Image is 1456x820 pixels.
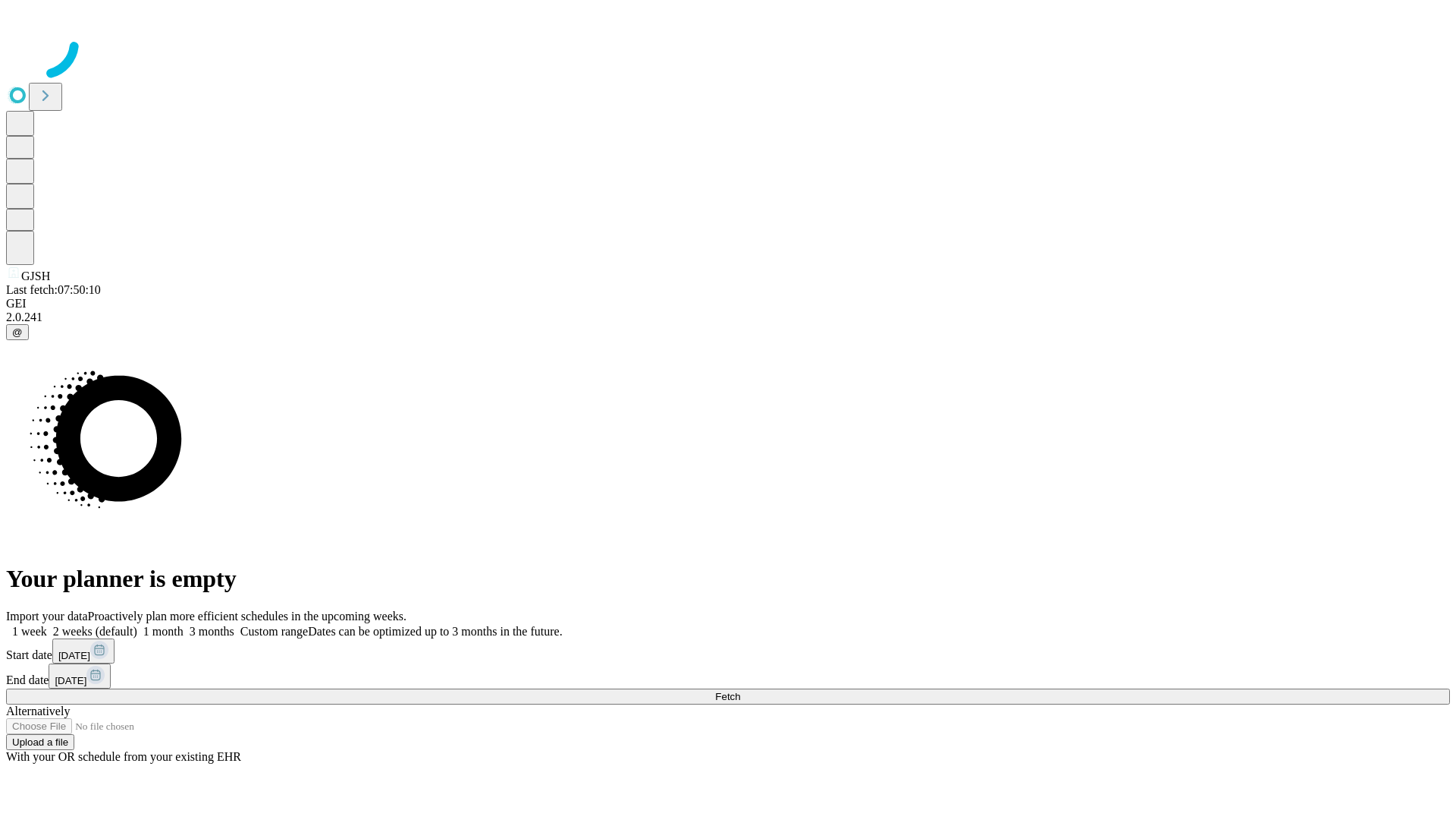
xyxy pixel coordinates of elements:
[715,691,740,702] span: Fetch
[240,625,308,638] span: Custom range
[6,664,1450,689] div: End date
[53,625,137,638] span: 2 weeks (default)
[6,705,70,717] span: Alternatively
[308,625,562,638] span: Dates can be optimized up to 3 months in the future.
[190,625,234,638] span: 3 months
[6,750,241,763] span: With your OR schedule from your existing EHR
[6,311,1450,324] div: 2.0.241
[143,625,184,638] span: 1 month
[6,283,101,296] span: Last fetch: 07:50:10
[6,324,29,340] button: @
[6,565,1450,593] h1: Your planner is empty
[12,625,47,638] span: 1 week
[49,664,111,689] button: [DATE]
[88,610,406,623] span: Proactively plan more efficient schedules in the upcoming weeks.
[6,689,1450,705] button: Fetch
[6,734,74,750] button: Upload a file
[52,639,115,664] button: [DATE]
[58,650,90,661] span: [DATE]
[6,639,1450,664] div: Start date
[12,326,23,338] span: @
[6,610,88,623] span: Import your data
[6,297,1450,311] div: GEI
[21,270,50,282] span: GJSH
[55,675,86,686] span: [DATE]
